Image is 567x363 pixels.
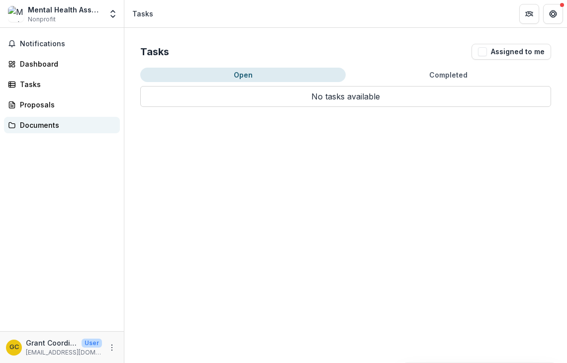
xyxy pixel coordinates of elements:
[20,79,112,90] div: Tasks
[140,46,169,58] h2: Tasks
[128,6,157,21] nav: breadcrumb
[26,338,78,348] p: Grant Coordinator
[519,4,539,24] button: Partners
[4,56,120,72] a: Dashboard
[346,68,551,82] button: Completed
[20,99,112,110] div: Proposals
[472,44,551,60] button: Assigned to me
[82,339,102,348] p: User
[28,4,102,15] div: Mental Health Association in Tulsa dba Mental Health Association [US_STATE]
[28,15,56,24] span: Nonprofit
[106,342,118,354] button: More
[20,120,112,130] div: Documents
[140,86,551,107] p: No tasks available
[4,96,120,113] a: Proposals
[9,344,19,351] div: Grant Coordinator
[4,76,120,92] a: Tasks
[543,4,563,24] button: Get Help
[4,36,120,52] button: Notifications
[20,40,116,48] span: Notifications
[140,68,346,82] button: Open
[26,348,102,357] p: [EMAIL_ADDRESS][DOMAIN_NAME]
[106,4,120,24] button: Open entity switcher
[4,117,120,133] a: Documents
[132,8,153,19] div: Tasks
[8,6,24,22] img: Mental Health Association in Tulsa dba Mental Health Association Oklahoma
[20,59,112,69] div: Dashboard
